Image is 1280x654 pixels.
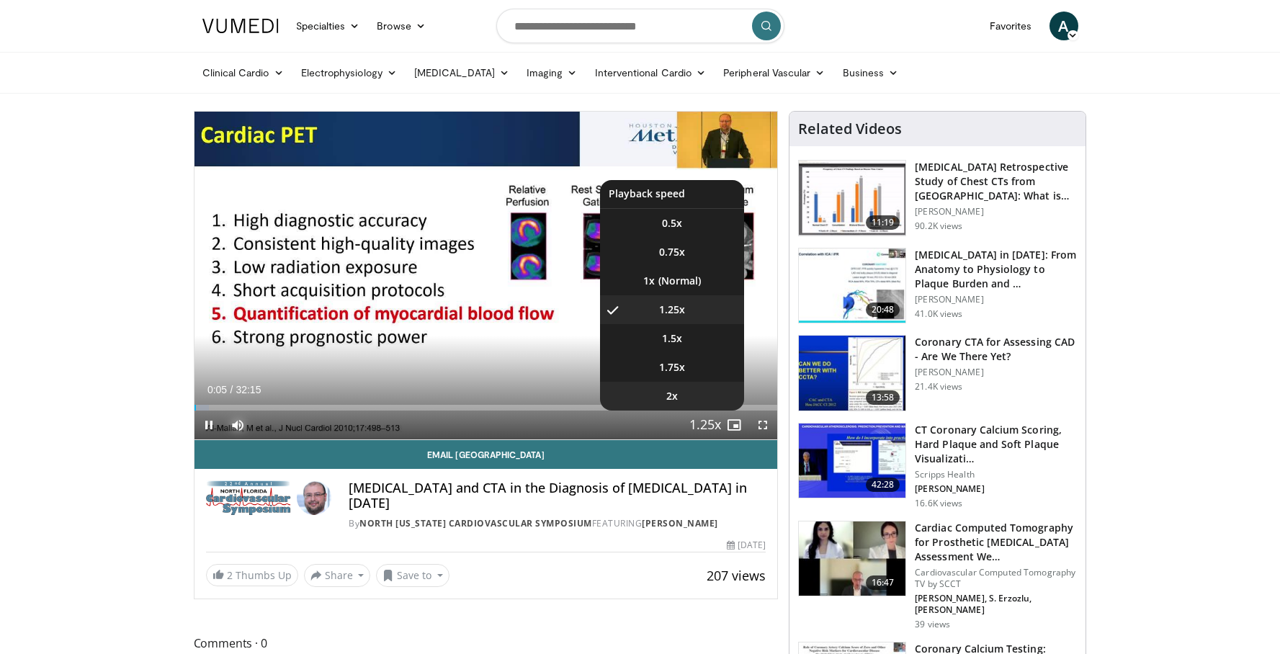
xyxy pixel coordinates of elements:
[799,521,905,596] img: ef7db2a5-b9e3-4d5d-833d-8dc40dd7331b.150x105_q85_crop-smart_upscale.jpg
[662,331,682,346] span: 1.5x
[798,120,902,138] h4: Related Videos
[866,478,900,492] span: 42:28
[207,384,227,395] span: 0:05
[915,160,1077,203] h3: [MEDICAL_DATA] Retrospective Study of Chest CTs from [GEOGRAPHIC_DATA]: What is the Re…
[798,335,1077,411] a: 13:58 Coronary CTA for Assessing CAD - Are We There Yet? [PERSON_NAME] 21.4K views
[304,564,371,587] button: Share
[866,303,900,317] span: 20:48
[915,619,950,630] p: 39 views
[206,480,292,515] img: North Florida Cardiovascular Symposium
[748,411,777,439] button: Fullscreen
[866,215,900,230] span: 11:19
[349,517,766,530] div: By FEATURING
[915,567,1077,590] p: Cardiovascular Computed Tomography TV by SCCT
[915,593,1077,616] p: [PERSON_NAME], S. Erzozlu, [PERSON_NAME]
[915,308,962,320] p: 41.0K views
[662,216,682,230] span: 0.5x
[227,568,233,582] span: 2
[297,480,331,515] img: Avatar
[202,19,279,33] img: VuMedi Logo
[799,161,905,236] img: c2eb46a3-50d3-446d-a553-a9f8510c7760.150x105_q85_crop-smart_upscale.jpg
[798,160,1077,236] a: 11:19 [MEDICAL_DATA] Retrospective Study of Chest CTs from [GEOGRAPHIC_DATA]: What is the Re… [PE...
[915,206,1077,218] p: [PERSON_NAME]
[1049,12,1078,40] a: A
[518,58,586,87] a: Imaging
[236,384,261,395] span: 32:15
[834,58,908,87] a: Business
[368,12,434,40] a: Browse
[287,12,369,40] a: Specialties
[915,521,1077,564] h3: Cardiac Computed Tomography for Prosthetic [MEDICAL_DATA] Assessment We…
[659,360,685,375] span: 1.75x
[915,367,1077,378] p: [PERSON_NAME]
[798,423,1077,509] a: 42:28 CT Coronary Calcium Scoring, Hard Plaque and Soft Plaque Visualizati… Scripps Health [PERSO...
[659,303,685,317] span: 1.25x
[720,411,748,439] button: Enable picture-in-picture mode
[206,564,298,586] a: 2 Thumbs Up
[194,58,292,87] a: Clinical Cardio
[194,405,778,411] div: Progress Bar
[915,294,1077,305] p: [PERSON_NAME]
[586,58,715,87] a: Interventional Cardio
[799,248,905,323] img: 823da73b-7a00-425d-bb7f-45c8b03b10c3.150x105_q85_crop-smart_upscale.jpg
[798,248,1077,324] a: 20:48 [MEDICAL_DATA] in [DATE]: From Anatomy to Physiology to Plaque Burden and … [PERSON_NAME] 4...
[915,423,1077,466] h3: CT Coronary Calcium Scoring, Hard Plaque and Soft Plaque Visualizati…
[194,411,223,439] button: Pause
[666,389,678,403] span: 2x
[915,498,962,509] p: 16.6K views
[915,381,962,393] p: 21.4K views
[715,58,833,87] a: Peripheral Vascular
[798,521,1077,630] a: 16:47 Cardiac Computed Tomography for Prosthetic [MEDICAL_DATA] Assessment We… Cardiovascular Com...
[707,567,766,584] span: 207 views
[915,248,1077,291] h3: [MEDICAL_DATA] in [DATE]: From Anatomy to Physiology to Plaque Burden and …
[349,480,766,511] h4: [MEDICAL_DATA] and CTA in the Diagnosis of [MEDICAL_DATA] in [DATE]
[376,564,449,587] button: Save to
[799,424,905,498] img: 4ea3ec1a-320e-4f01-b4eb-a8bc26375e8f.150x105_q85_crop-smart_upscale.jpg
[223,411,252,439] button: Mute
[915,469,1077,480] p: Scripps Health
[359,517,592,529] a: North [US_STATE] Cardiovascular Symposium
[866,575,900,590] span: 16:47
[496,9,784,43] input: Search topics, interventions
[691,411,720,439] button: Playback Rate
[194,440,778,469] a: Email [GEOGRAPHIC_DATA]
[194,634,779,653] span: Comments 0
[915,335,1077,364] h3: Coronary CTA for Assessing CAD - Are We There Yet?
[915,483,1077,495] p: [PERSON_NAME]
[727,539,766,552] div: [DATE]
[231,384,233,395] span: /
[915,220,962,232] p: 90.2K views
[194,112,778,440] video-js: Video Player
[866,390,900,405] span: 13:58
[643,274,655,288] span: 1x
[642,517,718,529] a: [PERSON_NAME]
[799,336,905,411] img: 34b2b9a4-89e5-4b8c-b553-8a638b61a706.150x105_q85_crop-smart_upscale.jpg
[659,245,685,259] span: 0.75x
[406,58,518,87] a: [MEDICAL_DATA]
[981,12,1041,40] a: Favorites
[292,58,406,87] a: Electrophysiology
